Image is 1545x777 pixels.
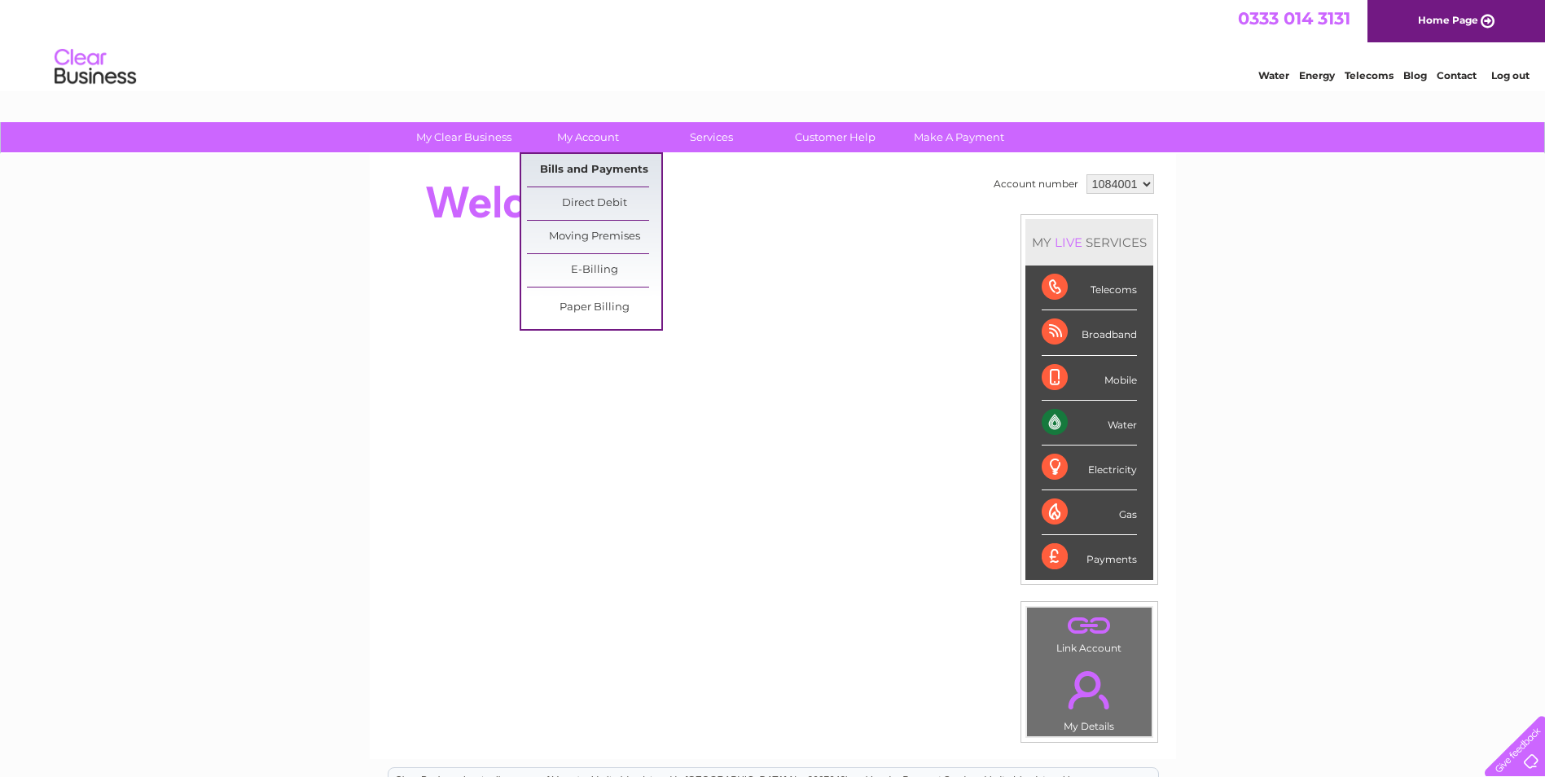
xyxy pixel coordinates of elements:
[1025,219,1153,266] div: MY SERVICES
[1042,310,1137,355] div: Broadband
[1042,266,1137,310] div: Telecoms
[892,122,1026,152] a: Make A Payment
[1026,607,1152,658] td: Link Account
[990,170,1082,198] td: Account number
[1042,535,1137,579] div: Payments
[1299,69,1335,81] a: Energy
[768,122,902,152] a: Customer Help
[388,9,1158,79] div: Clear Business is a trading name of Verastar Limited (registered in [GEOGRAPHIC_DATA] No. 3667643...
[527,221,661,253] a: Moving Premises
[1345,69,1394,81] a: Telecoms
[1042,401,1137,446] div: Water
[644,122,779,152] a: Services
[1238,8,1350,29] a: 0333 014 3131
[1042,356,1137,401] div: Mobile
[1437,69,1477,81] a: Contact
[1031,612,1148,640] a: .
[1042,446,1137,490] div: Electricity
[1042,490,1137,535] div: Gas
[1403,69,1427,81] a: Blog
[527,292,661,324] a: Paper Billing
[1026,657,1152,737] td: My Details
[527,154,661,187] a: Bills and Payments
[520,122,655,152] a: My Account
[1051,235,1086,250] div: LIVE
[397,122,531,152] a: My Clear Business
[1258,69,1289,81] a: Water
[527,254,661,287] a: E-Billing
[1491,69,1530,81] a: Log out
[527,187,661,220] a: Direct Debit
[54,42,137,92] img: logo.png
[1031,661,1148,718] a: .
